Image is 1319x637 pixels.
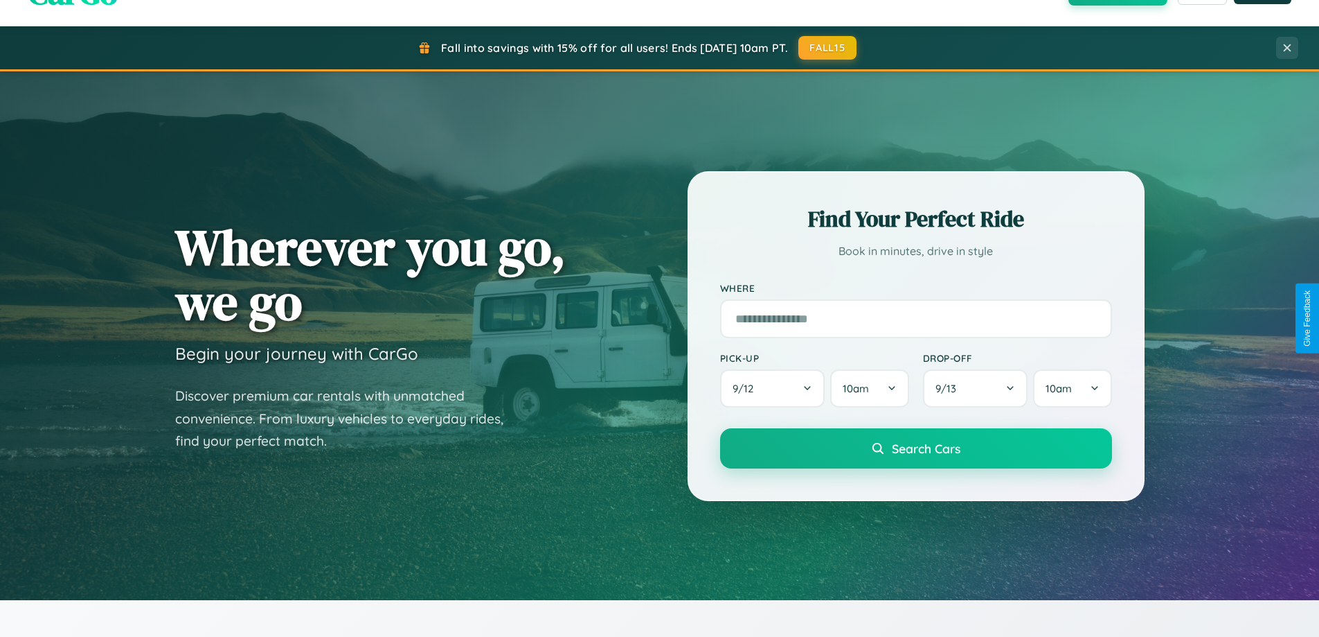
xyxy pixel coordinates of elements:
div: Give Feedback [1302,290,1312,347]
button: 9/13 [923,369,1028,408]
span: 9 / 12 [733,382,760,395]
p: Book in minutes, drive in style [720,241,1112,261]
h3: Begin your journey with CarGo [175,343,418,364]
span: Search Cars [892,441,960,456]
p: Discover premium car rentals with unmatched convenience. From luxury vehicles to everyday rides, ... [175,385,521,453]
h1: Wherever you go, we go [175,220,566,329]
button: Search Cars [720,428,1112,469]
span: 10am [843,382,869,395]
label: Drop-off [923,352,1112,364]
button: FALL15 [798,36,856,60]
h2: Find Your Perfect Ride [720,204,1112,234]
label: Pick-up [720,352,909,364]
span: 9 / 13 [935,382,963,395]
label: Where [720,282,1112,294]
button: 10am [830,369,908,408]
button: 10am [1033,369,1111,408]
button: 9/12 [720,369,825,408]
span: 10am [1046,382,1072,395]
span: Fall into savings with 15% off for all users! Ends [DATE] 10am PT. [441,41,788,55]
